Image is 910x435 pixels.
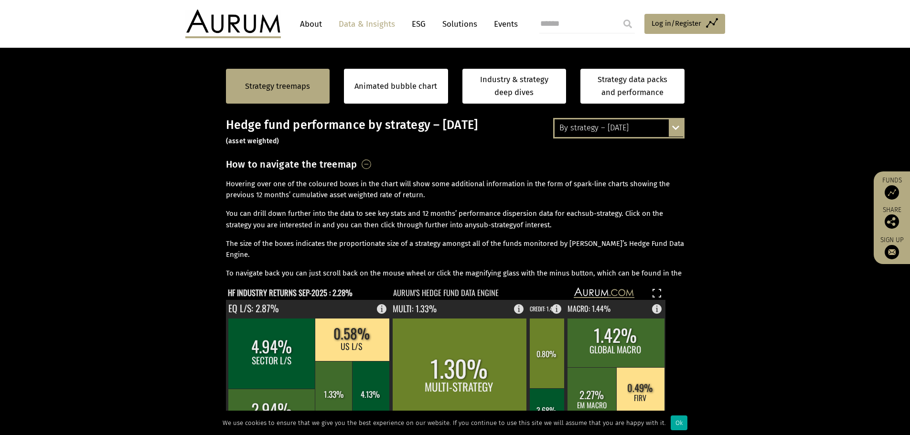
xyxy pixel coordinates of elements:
[226,238,685,261] p: The size of the boxes indicates the proportionate size of a strategy amongst all of the funds mon...
[885,214,899,229] img: Share this post
[580,69,685,104] a: Strategy data packs and performance
[878,236,905,259] a: Sign up
[226,156,357,172] h3: How to navigate the treemap
[885,245,899,259] img: Sign up to our newsletter
[226,137,279,145] small: (asset weighted)
[555,119,683,137] div: By strategy – [DATE]
[652,18,701,29] span: Log in/Register
[295,15,327,33] a: About
[226,179,685,279] div: Hovering over one of the coloured boxes in the chart will show some additional information in the...
[354,80,437,93] a: Animated bubble chart
[226,118,685,147] h3: Hedge fund performance by strategy – [DATE]
[334,15,400,33] a: Data & Insights
[226,268,685,291] p: To navigate back you can just scroll back on the mouse wheel or click the magnifying glass with t...
[476,221,516,229] span: sub-strategy
[185,10,281,38] img: Aurum
[671,415,687,430] div: Ok
[462,69,567,104] a: Industry & strategy deep dives
[407,15,430,33] a: ESG
[438,15,482,33] a: Solutions
[489,15,518,33] a: Events
[582,209,621,218] span: sub-strategy
[618,14,637,33] input: Submit
[878,176,905,200] a: Funds
[878,207,905,229] div: Share
[885,185,899,200] img: Access Funds
[644,14,725,34] a: Log in/Register
[245,80,310,93] a: Strategy treemaps
[226,208,685,231] p: You can drill down further into the data to see key stats and 12 months’ performance dispersion d...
